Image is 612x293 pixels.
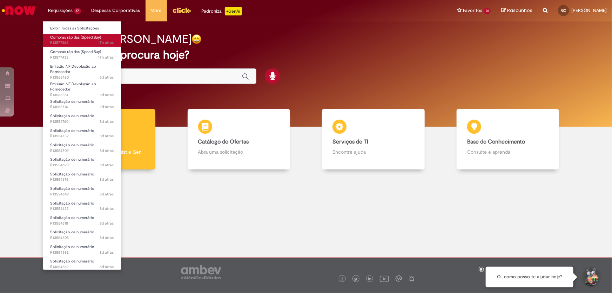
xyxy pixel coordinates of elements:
span: 5d atrás [100,75,114,80]
span: 8d atrás [100,133,114,139]
span: GC [561,8,566,13]
a: Aberto R13565420 : Emissão NF Devolução ao Fornecedor [43,63,121,78]
span: Solicitação de numerário [50,244,94,249]
img: logo_footer_ambev_rotulo_gray.png [181,265,221,279]
a: Aberto R13577464 : Compras rápidas (Speed Buy) [43,34,121,47]
div: Padroniza [202,7,242,15]
time: 22/09/2025 11:39:56 [100,177,114,182]
span: 17h atrás [99,55,114,60]
span: 8d atrás [100,119,114,124]
a: Aberto R13554732 : Solicitação de numerário [43,127,121,140]
time: 23/09/2025 11:49:20 [100,104,114,109]
span: Solicitação de numerário [50,142,94,148]
span: Solicitação de numerário [50,128,94,133]
a: Aberto R13554760 : Solicitação de numerário [43,112,121,125]
time: 22/09/2025 11:30:36 [100,235,114,240]
span: 31 [484,8,491,14]
img: ServiceNow [1,4,37,18]
time: 22/09/2025 11:27:37 [100,250,114,255]
a: Rascunhos [501,7,532,14]
span: R13554732 [50,133,114,139]
span: Solicitação de numerário [50,172,94,177]
span: Solicitação de numerário [50,201,94,206]
time: 22/09/2025 11:42:12 [100,162,114,168]
a: Aberto R13554605 : Solicitação de numerário [43,228,121,241]
p: +GenAi [225,7,242,15]
a: Aberto R13554633 : Solicitação de numerário [43,200,121,213]
span: Solicitação de numerário [50,186,94,191]
span: R13554633 [50,206,114,212]
span: R13554605 [50,235,114,241]
img: logo_footer_naosei.png [409,275,415,282]
span: R13554709 [50,148,114,154]
p: Encontre ajuda [332,148,414,155]
span: 5d atrás [100,92,114,98]
span: Solicitação de numerário [50,229,94,235]
time: 22/09/2025 11:25:37 [100,264,114,269]
span: R13554649 [50,192,114,197]
h2: Bom dia, [PERSON_NAME] [57,33,191,45]
a: Aberto R13554649 : Solicitação de numerário [43,185,121,198]
span: R13565420 [50,75,114,80]
a: Aberto R13554693 : Solicitação de numerário [43,156,121,169]
a: Base de Conhecimento Consulte e aprenda [440,109,575,170]
span: R13554582 [50,250,114,255]
span: More [151,7,162,14]
span: 8d atrás [100,264,114,269]
span: Compras rápidas (Speed Buy) [50,35,101,40]
time: 22/09/2025 11:44:22 [100,148,114,153]
img: logo_footer_twitter.png [354,278,358,281]
span: 8d atrás [100,235,114,240]
h2: O que você procura hoje? [57,49,555,61]
span: R13554618 [50,221,114,226]
img: logo_footer_workplace.png [396,275,402,282]
img: click_logo_yellow_360x200.png [172,5,191,15]
span: Solicitação de numerário [50,113,94,119]
p: Consulte e aprenda [467,148,549,155]
span: Rascunhos [507,7,532,14]
span: R13554676 [50,177,114,182]
time: 29/09/2025 14:49:52 [99,55,114,60]
span: 8d atrás [100,221,114,226]
a: Serviços de TI Encontre ajuda [306,109,441,170]
a: Aberto R13554618 : Solicitação de numerário [43,214,121,227]
span: R13554562 [50,264,114,270]
a: Tirar dúvidas Tirar dúvidas com Lupi Assist e Gen Ai [37,109,172,170]
span: Despesas Corporativas [92,7,140,14]
span: [PERSON_NAME] [571,7,607,13]
img: logo_footer_youtube.png [380,274,389,283]
b: Base de Conhecimento [467,138,525,145]
span: Emissão NF Devolução ao Fornecedor [50,64,96,75]
time: 22/09/2025 11:36:28 [100,192,114,197]
span: 8d atrás [100,177,114,182]
span: Favoritos [463,7,482,14]
a: Aberto R13558716 : Solicitação de numerário [43,98,121,111]
a: Aberto R13554562 : Solicitação de numerário [43,258,121,271]
span: R13554693 [50,162,114,168]
p: Abra uma solicitação [198,148,280,155]
span: 17 [74,8,81,14]
span: R13577433 [50,55,114,60]
b: Serviços de TI [332,138,368,145]
time: 25/09/2025 09:32:13 [100,75,114,80]
span: Solicitação de numerário [50,99,94,104]
img: logo_footer_facebook.png [341,278,344,281]
ul: Requisições [43,21,121,270]
img: logo_footer_linkedin.png [368,277,372,281]
time: 22/09/2025 11:50:21 [100,119,114,124]
div: Oi, como posso te ajudar hoje? [486,267,573,287]
a: Exibir Todas as Solicitações [43,25,121,32]
a: Aberto R13554582 : Solicitação de numerário [43,243,121,256]
span: R13554760 [50,119,114,125]
a: Aberto R13577433 : Compras rápidas (Speed Buy) [43,48,121,61]
time: 29/09/2025 14:53:44 [99,40,114,45]
time: 25/09/2025 09:24:59 [100,92,114,98]
a: Aberto R13565381 : Emissão NF Devolução ao Fornecedor [43,80,121,95]
a: Catálogo de Ofertas Abra uma solicitação [172,109,306,170]
span: Solicitação de numerário [50,259,94,264]
span: 17h atrás [99,40,114,45]
time: 22/09/2025 11:32:37 [100,221,114,226]
span: Emissão NF Devolução ao Fornecedor [50,81,96,92]
span: Requisições [48,7,73,14]
span: 8d atrás [100,162,114,168]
